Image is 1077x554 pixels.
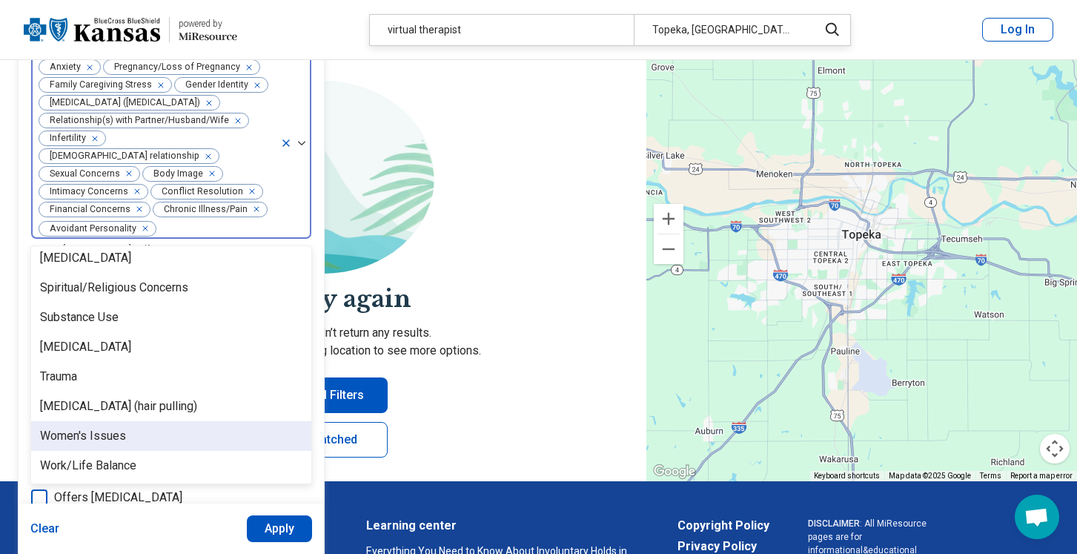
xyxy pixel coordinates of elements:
[39,60,85,74] span: Anxiety
[39,202,135,217] span: Financial Concerns
[40,338,131,356] div: [MEDICAL_DATA]
[40,279,188,297] div: Spiritual/Religious Concerns
[40,368,77,386] div: Trauma
[40,249,131,267] div: [MEDICAL_DATA]
[247,515,313,542] button: Apply
[39,131,90,145] span: Infertility
[39,149,204,163] span: [DEMOGRAPHIC_DATA] relationship
[1015,495,1059,539] div: Open chat
[24,12,160,47] img: Blue Cross Blue Shield Kansas
[24,12,237,47] a: Blue Cross Blue Shield Kansaspowered by
[39,113,233,128] span: Relationship(s) with Partner/Husband/Wife
[175,78,253,92] span: Gender Identity
[1040,434,1070,464] button: Map camera controls
[889,472,971,480] span: Map data ©2025 Google
[40,427,126,445] div: Women's Issues
[179,17,237,30] div: powered by
[980,472,1001,480] a: Terms (opens in new tab)
[40,398,197,415] div: [MEDICAL_DATA] (hair pulling)
[370,15,634,45] div: virtual therapist
[808,518,860,529] span: DISCLAIMER
[677,517,769,535] a: Copyright Policy
[39,96,205,110] span: [MEDICAL_DATA] ([MEDICAL_DATA])
[654,204,683,234] button: Zoom in
[814,471,880,481] button: Keyboard shortcuts
[153,202,252,217] span: Chronic Illness/Pain
[39,78,156,92] span: Family Caregiving Stress
[366,517,639,535] a: Learning center
[54,489,182,507] span: Offers [MEDICAL_DATA]
[30,244,198,254] span: Anxiety, [MEDICAL_DATA], Self-Esteem, etc.
[30,515,60,542] button: Clear
[1010,472,1073,480] a: Report a map error
[654,234,683,264] button: Zoom out
[39,185,133,199] span: Intimacy Concerns
[151,185,248,199] span: Conflict Resolution
[650,462,699,481] a: Open this area in Google Maps (opens a new window)
[634,15,809,45] div: Topeka, [GEOGRAPHIC_DATA]
[982,18,1053,42] button: Log In
[104,60,245,74] span: Pregnancy/Loss of Pregnancy
[650,462,699,481] img: Google
[39,167,125,181] span: Sexual Concerns
[39,222,141,236] span: Avoidant Personality
[40,309,119,326] div: Substance Use
[143,167,208,181] span: Body Image
[40,457,136,475] div: Work/Life Balance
